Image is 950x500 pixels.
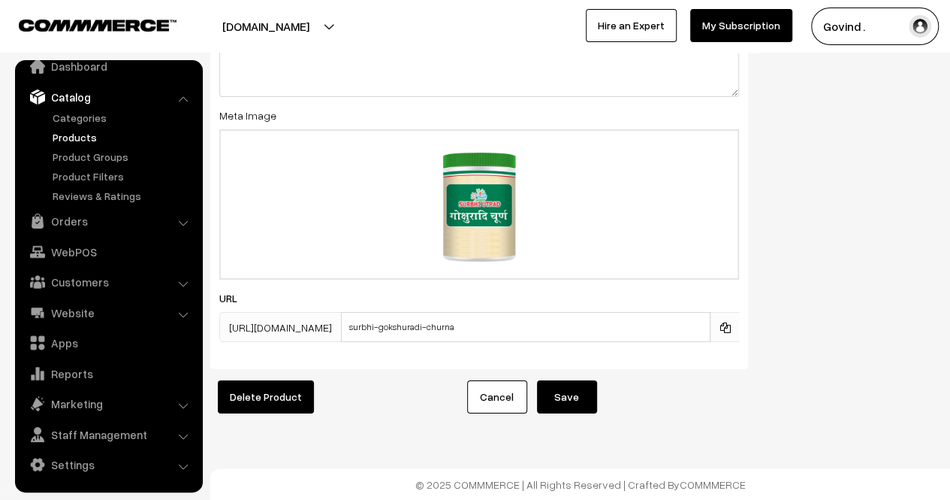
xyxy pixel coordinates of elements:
[19,390,198,417] a: Marketing
[210,469,950,500] footer: © 2025 COMMMERCE | All Rights Reserved | Crafted By
[909,15,931,38] img: user
[586,9,677,42] a: Hire an Expert
[19,208,198,235] a: Orders
[811,8,939,45] button: Govind .
[219,22,739,97] textarea: Surbhi Gokshuradi Churna supports [DEMOGRAPHIC_DATA] stamina, energy, and reproductive wellness. ...
[19,238,198,265] a: WebPOS
[49,149,198,165] a: Product Groups
[19,53,198,80] a: Dashboard
[49,188,198,204] a: Reviews & Ratings
[690,9,792,42] a: My Subscription
[19,421,198,448] a: Staff Management
[19,268,198,295] a: Customers
[19,299,198,326] a: Website
[218,380,314,414] button: Delete Product
[19,451,198,478] a: Settings
[219,108,276,123] label: Meta Image
[19,83,198,111] a: Catalog
[219,312,341,342] span: [URL][DOMAIN_NAME]
[537,380,597,414] button: Save
[49,129,198,145] a: Products
[341,312,710,342] input: URL
[19,329,198,356] a: Apps
[680,478,746,491] a: COMMMERCE
[467,380,527,414] a: Cancel
[219,290,255,306] label: URL
[19,360,198,387] a: Reports
[49,110,198,126] a: Categories
[19,20,176,31] img: COMMMERCE
[19,15,150,33] a: COMMMERCE
[170,8,362,45] button: [DOMAIN_NAME]
[49,168,198,184] a: Product Filters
